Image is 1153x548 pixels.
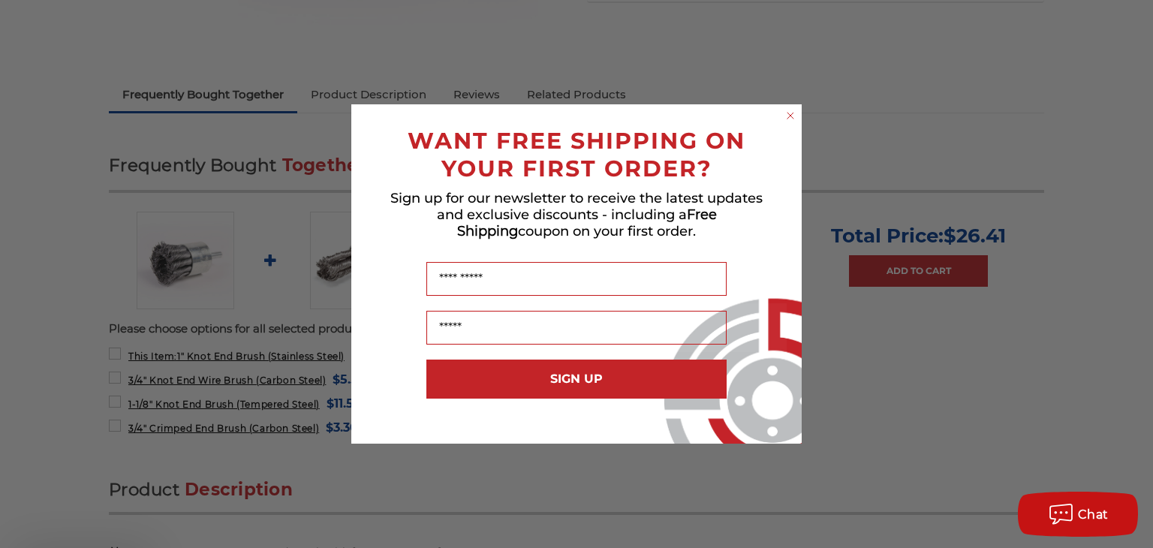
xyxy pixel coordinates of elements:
input: Email [426,311,727,345]
span: Chat [1078,507,1109,522]
button: Chat [1018,492,1138,537]
button: Close dialog [783,108,798,123]
span: Sign up for our newsletter to receive the latest updates and exclusive discounts - including a co... [390,190,763,239]
span: Free Shipping [457,206,717,239]
span: WANT FREE SHIPPING ON YOUR FIRST ORDER? [408,127,745,182]
button: SIGN UP [426,360,727,399]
